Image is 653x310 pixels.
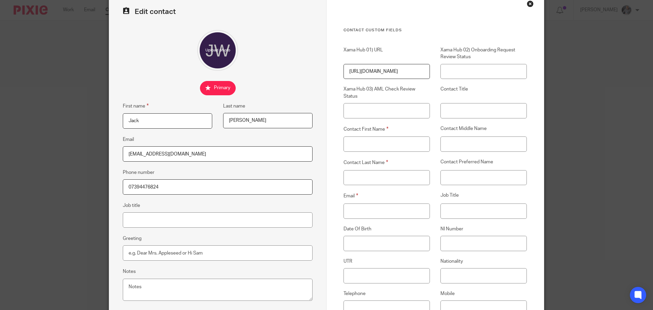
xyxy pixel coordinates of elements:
[440,86,527,100] label: Contact Title
[123,245,313,261] input: e.g. Dear Mrs. Appleseed or Hi Sam
[344,28,527,33] h3: Contact Custom fields
[344,125,430,133] label: Contact First Name
[440,125,527,133] label: Contact Middle Name
[344,290,430,297] label: Telephone
[123,136,134,143] label: Email
[440,47,527,61] label: Xama Hub 02) Onboarding Request Review Status
[440,258,527,265] label: Nationality
[123,268,136,275] label: Notes
[440,159,527,166] label: Contact Preferred Name
[440,290,527,297] label: Mobile
[223,103,245,110] label: Last name
[123,202,140,209] label: Job title
[344,86,430,100] label: Xama Hub 03) AML Check Review Status
[344,258,430,265] label: UTR
[527,0,534,7] div: Close this dialog window
[440,192,527,200] label: Job Title
[344,226,430,232] label: Date Of Birth
[344,47,430,61] label: Xama Hub 01) URL
[123,102,149,110] label: First name
[440,226,527,232] label: NI Number
[344,192,430,200] label: Email
[344,159,430,166] label: Contact Last Name
[123,235,141,242] label: Greeting
[123,7,313,16] h2: Edit contact
[123,169,154,176] label: Phone number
